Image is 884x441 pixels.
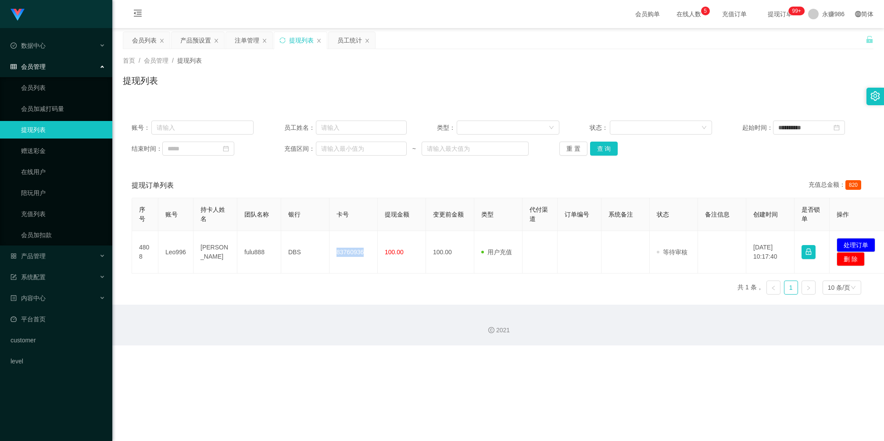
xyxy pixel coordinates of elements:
[132,231,158,274] td: 4808
[316,142,407,156] input: 请输入最小值为
[316,121,407,135] input: 请输入
[559,142,587,156] button: 重 置
[11,352,105,370] a: level
[21,205,105,223] a: 充值列表
[407,144,422,153] span: ~
[481,211,494,218] span: 类型
[834,124,840,131] i: 图标: calendar
[279,37,286,43] i: 图标: sync
[11,63,46,70] span: 会员管理
[21,79,105,96] a: 会员列表
[657,249,687,256] span: 等待审核
[11,310,105,328] a: 图标: dashboard平台首页
[284,144,316,153] span: 充值区间：
[244,211,269,218] span: 团队名称
[11,295,17,301] i: 图标: profile
[21,100,105,117] a: 会员加减打码量
[132,144,162,153] span: 结束时间：
[608,211,633,218] span: 系统备注
[11,253,46,260] span: 产品管理
[837,238,875,252] button: 处理订单
[235,32,259,49] div: 注单管理
[426,231,474,274] td: 100.00
[802,281,816,295] li: 下一页
[11,274,17,280] i: 图标: form
[21,121,105,139] a: 提现列表
[718,11,751,17] span: 充值订单
[806,285,811,291] i: 图标: right
[763,11,797,17] span: 提现订单
[705,211,730,218] span: 备注信息
[158,231,193,274] td: Leo996
[809,180,865,191] div: 充值总金额：
[590,142,618,156] button: 查 询
[139,206,145,222] span: 序号
[746,231,795,274] td: [DATE] 10:17:40
[200,206,225,222] span: 持卡人姓名
[329,231,378,274] td: 83760936
[11,42,46,49] span: 数据中心
[488,327,494,333] i: 图标: copyright
[123,0,153,28] i: 图标: menu-fold
[657,211,669,218] span: 状态
[837,252,865,266] button: 删 除
[123,57,135,64] span: 首页
[284,123,316,132] span: 员工姓名：
[828,281,850,294] div: 10 条/页
[481,249,512,256] span: 用户充值
[193,231,237,274] td: [PERSON_NAME]
[144,57,168,64] span: 会员管理
[771,285,776,291] i: 图标: left
[11,274,46,281] span: 系统配置
[11,253,17,259] i: 图标: appstore-o
[385,249,404,256] span: 100.00
[336,211,349,218] span: 卡号
[437,123,457,132] span: 类型：
[11,43,17,49] i: 图标: check-circle-o
[281,231,329,274] td: DBS
[549,125,554,131] i: 图标: down
[701,7,710,15] sup: 5
[237,231,281,274] td: fulu888
[119,326,877,335] div: 2021
[845,180,861,190] span: 820
[784,281,798,295] li: 1
[288,211,301,218] span: 银行
[132,32,157,49] div: 会员列表
[565,211,589,218] span: 订单编号
[223,146,229,152] i: 图标: calendar
[866,36,873,43] i: 图标: unlock
[753,211,778,218] span: 创建时间
[21,184,105,202] a: 陪玩用户
[590,123,609,132] span: 状态：
[11,295,46,302] span: 内容中心
[316,38,322,43] i: 图标: close
[132,180,174,191] span: 提现订单列表
[365,38,370,43] i: 图标: close
[177,57,202,64] span: 提现列表
[214,38,219,43] i: 图标: close
[21,226,105,244] a: 会员加扣款
[11,331,105,349] a: customer
[870,91,880,101] i: 图标: setting
[11,64,17,70] i: 图标: table
[385,211,409,218] span: 提现金额
[180,32,211,49] div: 产品预设置
[139,57,140,64] span: /
[837,211,849,218] span: 操作
[123,74,158,87] h1: 提现列表
[11,9,25,21] img: logo.9652507e.png
[855,11,861,17] i: 图标: global
[337,32,362,49] div: 员工统计
[132,123,151,132] span: 账号：
[766,281,780,295] li: 上一页
[289,32,314,49] div: 提现列表
[851,285,856,291] i: 图标: down
[172,57,174,64] span: /
[737,281,763,295] li: 共 1 条，
[422,142,529,156] input: 请输入最大值为
[802,245,816,259] button: 图标: lock
[165,211,178,218] span: 账号
[21,142,105,160] a: 赠送彩金
[21,163,105,181] a: 在线用户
